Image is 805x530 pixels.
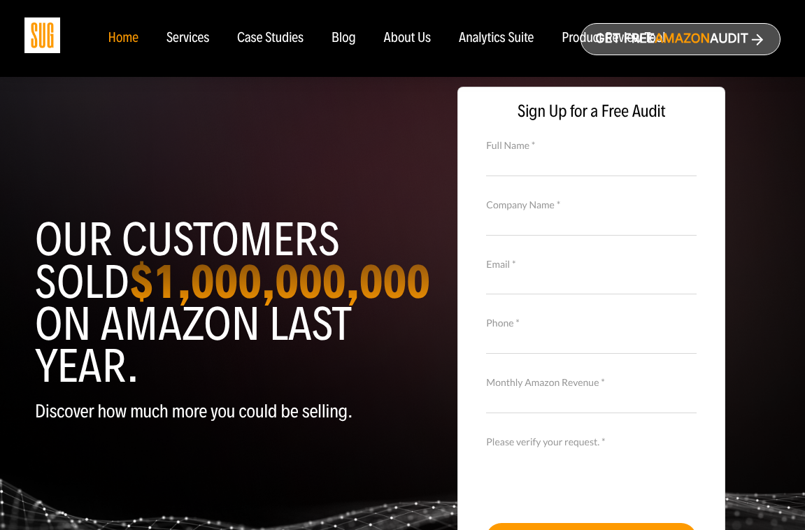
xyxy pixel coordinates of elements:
[129,253,430,310] strong: $1,000,000,000
[486,210,697,235] input: Company Name *
[580,23,781,55] a: Get freeAmazonAudit
[35,219,392,387] h1: Our customers sold on Amazon last year.
[486,434,697,450] label: Please verify your request. *
[486,270,697,294] input: Email *
[35,401,392,422] p: Discover how much more you could be selling.
[332,31,356,46] a: Blog
[486,447,699,502] iframe: reCAPTCHA
[486,151,697,176] input: Full Name *
[108,31,138,46] a: Home
[486,389,697,413] input: Monthly Amazon Revenue *
[166,31,209,46] a: Services
[562,31,665,46] a: Product Review Tool
[655,31,710,46] span: Amazon
[237,31,304,46] a: Case Studies
[486,197,697,213] label: Company Name *
[486,138,697,153] label: Full Name *
[486,375,697,390] label: Monthly Amazon Revenue *
[486,315,697,331] label: Phone *
[486,257,697,272] label: Email *
[384,31,432,46] a: About Us
[486,329,697,354] input: Contact Number *
[472,101,711,122] span: Sign Up for a Free Audit
[459,31,534,46] a: Analytics Suite
[24,17,60,53] img: Sug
